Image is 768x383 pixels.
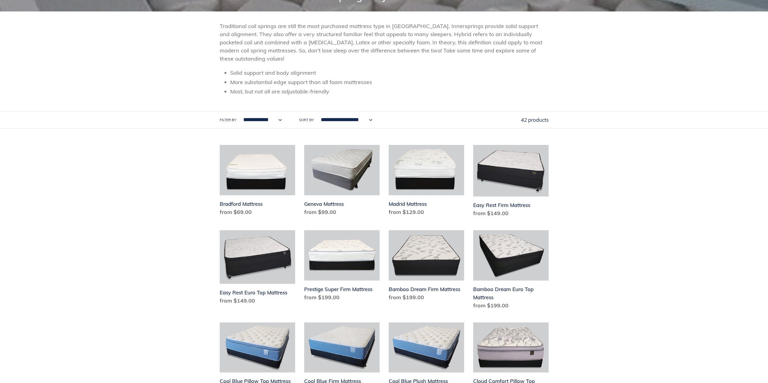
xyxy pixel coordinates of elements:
a: Bradford Mattress [220,145,295,218]
a: Madrid Mattress [389,145,464,218]
span: 42 products [521,117,549,123]
li: More substantial edge support than all foam mattresses [230,78,549,86]
a: Geneva Mattress [304,145,380,218]
a: Easy Rest Euro Top Mattress [220,230,295,307]
a: Prestige Super Firm Mattress [304,230,380,304]
li: Most, but not all are adjustable-friendly [230,87,549,96]
p: Traditional coil springs are still the most purchased mattress type in [GEOGRAPHIC_DATA]. Innersp... [220,22,549,63]
a: Bamboo Dream Euro Top Mattress [473,230,549,312]
a: Easy Rest Firm Mattress [473,145,549,220]
li: Solid support and body alignment [230,69,549,77]
a: Bamboo Dream Firm Mattress [389,230,464,304]
label: Sort by [299,117,314,123]
label: Filter by [220,117,236,123]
